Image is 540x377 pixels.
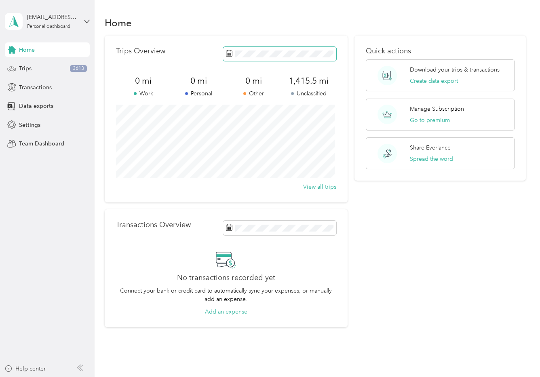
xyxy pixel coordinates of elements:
button: Help center [4,364,46,373]
p: Manage Subscription [410,105,464,113]
button: Add an expense [205,307,247,316]
p: Transactions Overview [116,221,191,229]
span: 0 mi [226,75,281,86]
p: Share Everlance [410,143,451,152]
h1: Home [105,19,132,27]
button: Create data export [410,77,458,85]
p: Personal [171,89,226,98]
span: Data exports [19,102,53,110]
h2: No transactions recorded yet [177,274,275,282]
span: Settings [19,121,40,129]
span: Home [19,46,35,54]
span: 0 mi [171,75,226,86]
button: Go to premium [410,116,450,124]
span: 1,415.5 mi [281,75,336,86]
p: Download your trips & transactions [410,65,500,74]
span: 3613 [70,65,87,72]
div: [EMAIL_ADDRESS][DOMAIN_NAME] [27,13,78,21]
p: Quick actions [366,47,515,55]
p: Connect your bank or credit card to automatically sync your expenses, or manually add an expense. [116,286,336,303]
span: Team Dashboard [19,139,64,148]
button: Spread the word [410,155,453,163]
p: Trips Overview [116,47,165,55]
p: Work [116,89,171,98]
iframe: Everlance-gr Chat Button Frame [495,332,540,377]
button: View all trips [303,183,336,191]
p: Unclassified [281,89,336,98]
p: Other [226,89,281,98]
span: 0 mi [116,75,171,86]
span: Transactions [19,83,52,92]
div: Personal dashboard [27,24,70,29]
span: Trips [19,64,32,73]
